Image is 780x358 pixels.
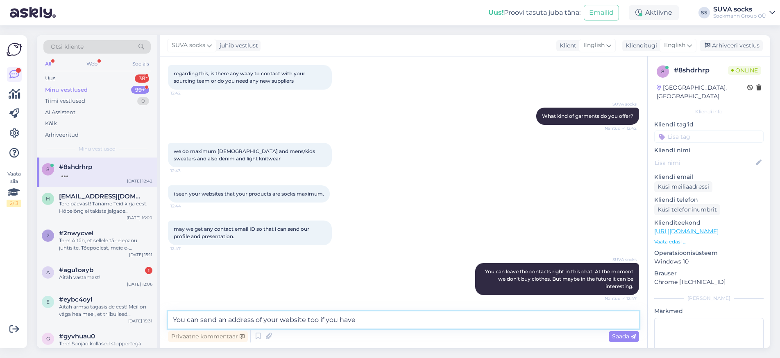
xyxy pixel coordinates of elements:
p: Kliendi telefon [654,196,764,204]
div: Aktiivne [629,5,679,20]
span: 12:43 [170,168,201,174]
div: Privaatne kommentaar [168,331,248,342]
span: Saada [612,333,636,340]
span: we do maximum [DEMOGRAPHIC_DATA] and mens/kids sweaters and also denim and light knitwear [174,148,316,162]
div: # 8shdrhrp [674,65,728,75]
span: What kind of garments do you offer? [542,113,633,119]
div: AI Assistent [45,108,75,117]
div: Tere! Soojad kollased stoppertega sokid on olemas: [URL][DOMAIN_NAME] [59,340,152,355]
div: Klienditugi [622,41,657,50]
div: juhib vestlust [216,41,258,50]
div: Minu vestlused [45,86,88,94]
div: Uus [45,74,55,83]
span: SUVA socks [172,41,205,50]
div: 1 [145,267,152,274]
div: Arhiveeritud [45,131,79,139]
span: heinsalu12@gmail.com [59,193,144,200]
span: a [46,269,50,275]
a: SUVA socksSockmann Group OÜ [713,6,775,19]
span: h [46,196,50,202]
div: [DATE] 12:06 [127,281,152,287]
div: [GEOGRAPHIC_DATA], [GEOGRAPHIC_DATA] [657,83,747,101]
p: Klienditeekond [654,218,764,227]
div: [DATE] 12:42 [127,178,152,184]
span: regarding this, is there any waay to contact with your sourcing team or do you need any new suppl... [174,70,306,84]
span: 12:44 [170,203,201,209]
a: [URL][DOMAIN_NAME] [654,227,719,235]
div: Web [85,59,99,69]
div: Tere! Aitäh, et sellele tähelepanu juhtisite. Tõepoolest, meie e-[PERSON_NAME] füüsilise [PERSON_... [59,237,152,252]
div: Vaata siia [7,170,21,207]
div: [DATE] 15:31 [128,318,152,324]
p: Kliendi nimi [654,146,764,155]
p: Kliendi email [654,173,764,181]
div: Küsi telefoninumbrit [654,204,720,215]
span: 2 [47,232,50,239]
span: e [46,299,50,305]
div: Tiimi vestlused [45,97,85,105]
span: English [583,41,605,50]
div: 99+ [131,86,149,94]
span: #agu1oayb [59,266,93,274]
div: SS [698,7,710,18]
div: Kõik [45,119,57,128]
div: Küsi meiliaadressi [654,181,712,192]
div: Kliendi info [654,108,764,115]
span: SUVA socks [606,101,637,107]
p: Vaata edasi ... [654,238,764,245]
span: 12:42 [170,90,201,96]
span: You can leave the contacts right in this chat. At the moment we don't buy clothes. But maybe in t... [485,268,635,289]
b: Uus! [488,9,504,16]
p: Operatsioonisüsteem [654,249,764,257]
input: Lisa nimi [655,158,754,167]
span: SUVA socks [606,257,637,263]
div: Klient [556,41,576,50]
span: 12:47 [170,245,201,252]
span: may we get any contact email ID so that i can send our profile and presentation. [174,226,311,239]
span: Nähtud ✓ 12:42 [605,125,637,131]
span: g [46,335,50,342]
span: 8 [661,68,664,74]
div: Arhiveeri vestlus [700,40,763,51]
div: [PERSON_NAME] [654,295,764,302]
input: Lisa tag [654,131,764,143]
div: Aitäh armsa tagasiside eest! Meil on väga hea meel, et triibulised sukkpüksid meeldivad. Hetkel e... [59,303,152,318]
div: 2 / 3 [7,200,21,207]
div: SUVA socks [713,6,766,13]
div: 38 [135,74,149,83]
div: 0 [137,97,149,105]
button: Emailid [584,5,619,20]
p: Kliendi tag'id [654,120,764,129]
span: Nähtud ✓ 12:47 [605,295,637,302]
div: [DATE] 15:11 [129,252,152,258]
span: 8 [46,166,50,172]
img: Askly Logo [7,42,22,57]
div: Aitäh vastamast! [59,274,152,281]
span: #2nwycvel [59,230,93,237]
span: #gyvhuau0 [59,333,95,340]
p: Chrome [TECHNICAL_ID] [654,278,764,286]
textarea: You can send an address of your website too if you have [168,311,639,329]
p: Märkmed [654,307,764,315]
span: #eybc4oyl [59,296,92,303]
div: All [43,59,53,69]
div: Socials [131,59,151,69]
div: [DATE] 16:00 [127,215,152,221]
div: Proovi tasuta juba täna: [488,8,580,18]
div: Tere päevast! Täname Teid kirja eest. Hõbelõng ei takista jalgade higistamist, kuid hävitab 99% b... [59,200,152,215]
span: Online [728,66,761,75]
p: Brauser [654,269,764,278]
span: i seen your websites that your products are socks maximum. [174,191,324,197]
span: Otsi kliente [51,43,84,51]
span: #8shdrhrp [59,163,92,171]
p: Windows 10 [654,257,764,266]
div: Sockmann Group OÜ [713,13,766,19]
span: English [664,41,685,50]
span: Minu vestlused [79,145,116,153]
